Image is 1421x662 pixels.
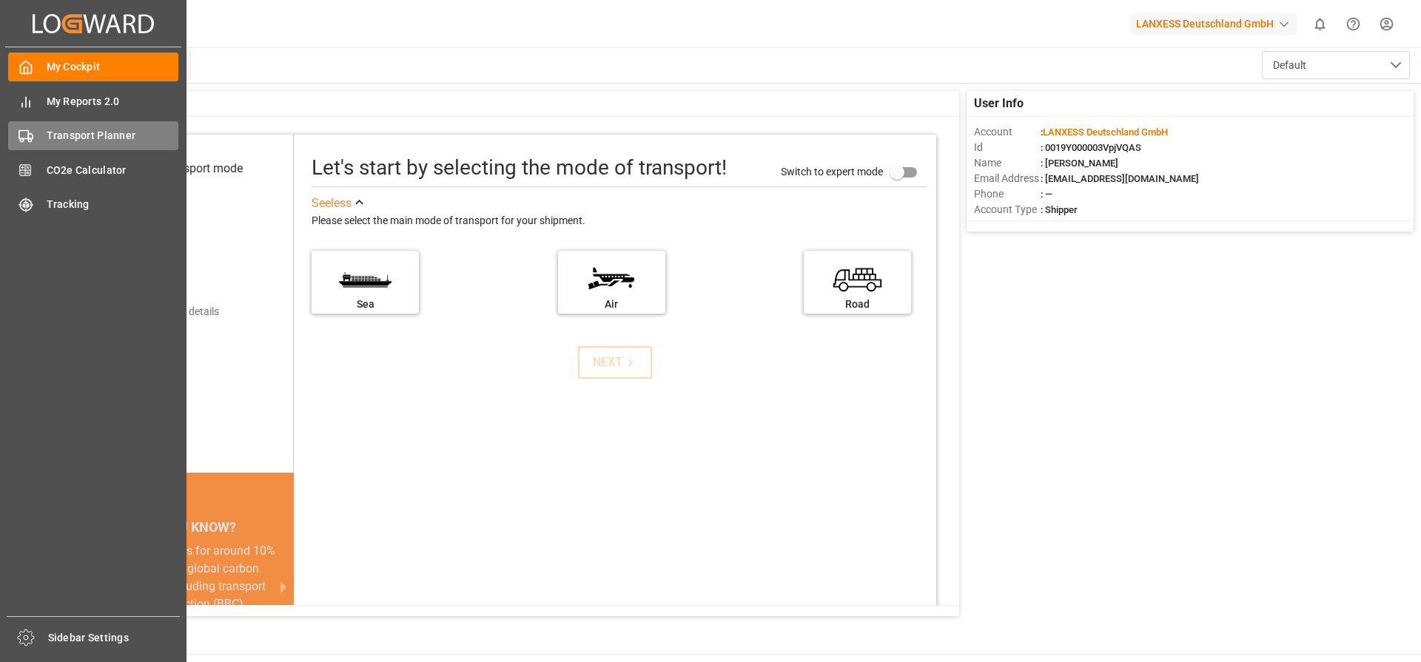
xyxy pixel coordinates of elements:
[47,197,179,212] span: Tracking
[1041,126,1168,138] span: :
[47,128,179,143] span: Transport Planner
[593,354,638,371] div: NEXT
[312,152,727,183] div: Let's start by selecting the mode of transport!
[578,346,652,379] button: NEXT
[974,186,1041,202] span: Phone
[811,297,904,312] div: Road
[974,124,1041,140] span: Account
[80,511,294,542] div: DID YOU KNOW?
[319,297,411,312] div: Sea
[47,59,179,75] span: My Cockpit
[1041,158,1118,169] span: : [PERSON_NAME]
[781,165,883,177] span: Switch to expert mode
[974,95,1024,112] span: User Info
[8,155,178,184] a: CO2e Calculator
[974,171,1041,186] span: Email Address
[8,190,178,219] a: Tracking
[1273,58,1306,73] span: Default
[1041,189,1052,200] span: : —
[1262,51,1410,79] button: open menu
[273,542,294,631] button: next slide / item
[8,121,178,150] a: Transport Planner
[565,297,658,312] div: Air
[974,202,1041,217] span: Account Type
[1130,10,1303,38] button: LANXESS Deutschland GmbH
[1041,142,1141,153] span: : 0019Y000003VpjVQAS
[974,140,1041,155] span: Id
[312,212,926,230] div: Please select the main mode of transport for your shipment.
[1337,7,1370,41] button: Help Center
[8,53,178,81] a: My Cockpit
[312,195,352,212] div: See less
[974,155,1041,171] span: Name
[47,163,179,178] span: CO2e Calculator
[1041,204,1078,215] span: : Shipper
[1041,173,1199,184] span: : [EMAIL_ADDRESS][DOMAIN_NAME]
[8,87,178,115] a: My Reports 2.0
[1130,13,1297,35] div: LANXESS Deutschland GmbH
[98,542,276,613] div: Fashion accounts for around 10% of the annual global carbon emissions, including transport and pr...
[1303,7,1337,41] button: show 0 new notifications
[1043,126,1168,138] span: LANXESS Deutschland GmbH
[48,630,181,646] span: Sidebar Settings
[47,94,179,109] span: My Reports 2.0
